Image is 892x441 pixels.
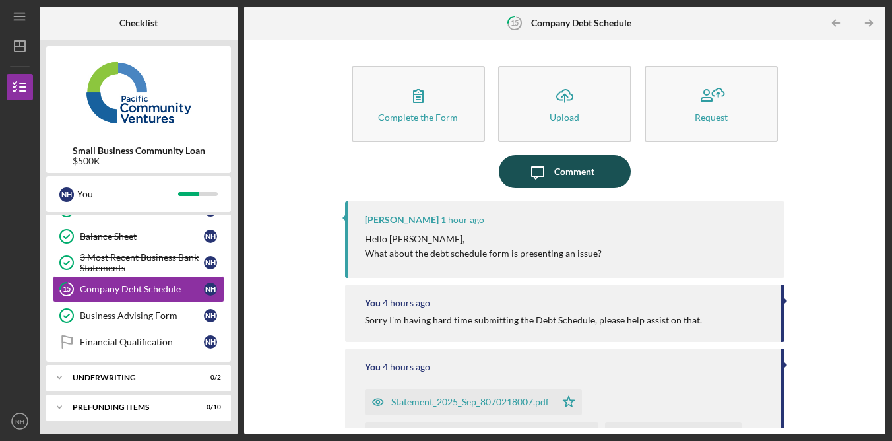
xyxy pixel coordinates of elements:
p: Hello [PERSON_NAME], [365,232,602,246]
tspan: 15 [511,18,519,27]
div: You [365,298,381,308]
button: Complete the Form [352,66,485,142]
div: N H [204,335,217,349]
time: 2025-09-12 19:37 [383,362,430,372]
tspan: 15 [63,285,71,294]
a: Business Advising FormNH [53,302,224,329]
div: 0 / 2 [197,374,221,382]
div: Business Advising Form [80,310,204,321]
button: Upload [498,66,631,142]
div: N H [204,230,217,243]
div: Underwriting [73,374,188,382]
button: Statement_2025_Sep_8070218007.pdf [365,389,582,415]
div: N H [59,187,74,202]
a: Balance SheetNH [53,223,224,250]
p: What about the debt schedule form is presenting an issue? [365,246,602,261]
div: Complete the Form [378,112,458,122]
b: Company Debt Schedule [531,18,631,28]
div: Financial Qualification [80,337,204,347]
div: N H [204,283,217,296]
button: NH [7,408,33,434]
div: Statement_2025_Sep_8070218007.pdf [391,397,549,407]
div: Sorry I'm having hard time submitting the Debt Schedule, please help assist on that. [365,315,702,325]
a: Financial QualificationNH [53,329,224,355]
div: You [365,362,381,372]
div: 0 / 10 [197,403,221,411]
a: 3 Most Recent Business Bank StatementsNH [53,250,224,276]
div: Balance Sheet [80,231,204,242]
time: 2025-09-12 19:38 [383,298,430,308]
div: [PERSON_NAME] [365,215,439,225]
div: Comment [554,155,594,188]
div: Upload [550,112,579,122]
div: N H [204,309,217,322]
button: Request [645,66,778,142]
img: Product logo [46,53,231,132]
a: 15Company Debt ScheduleNH [53,276,224,302]
div: Request [695,112,728,122]
button: Comment [499,155,631,188]
div: 3 Most Recent Business Bank Statements [80,252,204,273]
b: Small Business Community Loan [73,145,205,156]
div: You [77,183,178,205]
div: N H [204,256,217,269]
b: Checklist [119,18,158,28]
time: 2025-09-12 22:51 [441,215,484,225]
div: Prefunding Items [73,403,188,411]
text: NH [15,418,24,425]
div: Company Debt Schedule [80,284,204,294]
div: $500K [73,156,205,166]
